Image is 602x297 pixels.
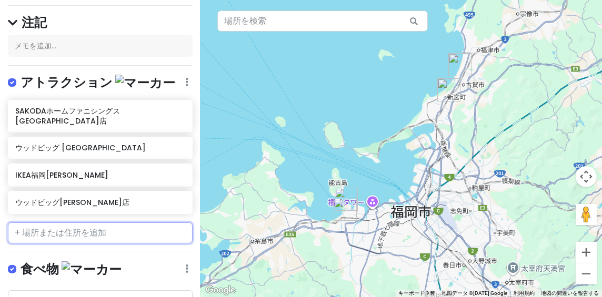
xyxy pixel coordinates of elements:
div: IKEA福岡新宮 [437,78,460,101]
font: メモを追加... [15,40,56,51]
font: キーボード争奪 [398,290,435,296]
a: 利用規約（新しいタブで開きます） [514,290,535,296]
img: グーグル [203,283,238,297]
font: アトラクション [21,74,113,91]
button: キーボード争奪 [398,290,435,297]
font: ウッドビッグ[PERSON_NAME]店 [15,197,129,208]
a: Google マップでこの地域を開きます（新しいウィンドウが開きます） [203,283,238,297]
font: ウッドビッグ [GEOGRAPHIC_DATA] [15,142,146,153]
font: 注記 [22,14,47,31]
button: ズームイン [576,242,597,263]
font: 利用規約 [514,290,535,296]
div: ウッドビッグ古賀店 [448,53,471,76]
div: ウッドビッグ 福岡西店 [334,198,357,221]
img: マーカー [115,75,175,91]
font: IKEA福岡[PERSON_NAME] [15,170,108,180]
button: ズームアウト [576,263,597,284]
input: + 場所または住所を追加 [8,222,193,243]
button: 地図のカメラ コントロール [576,166,597,187]
font: 食べ物 [21,260,59,278]
div: SAKODAホームファニシングス小戸公園前店 [335,188,358,211]
font: 地図データ ©[DATE] Google [442,290,507,296]
input: 場所を検索 [217,11,428,32]
a: 地図の間違いを報告する [541,290,599,296]
img: マーカー [62,261,122,278]
button: 地図上にペグマンを落として、ストリートビューを開きます [576,204,597,225]
font: SAKODAホームファニシングス[GEOGRAPHIC_DATA]店 [15,106,120,126]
